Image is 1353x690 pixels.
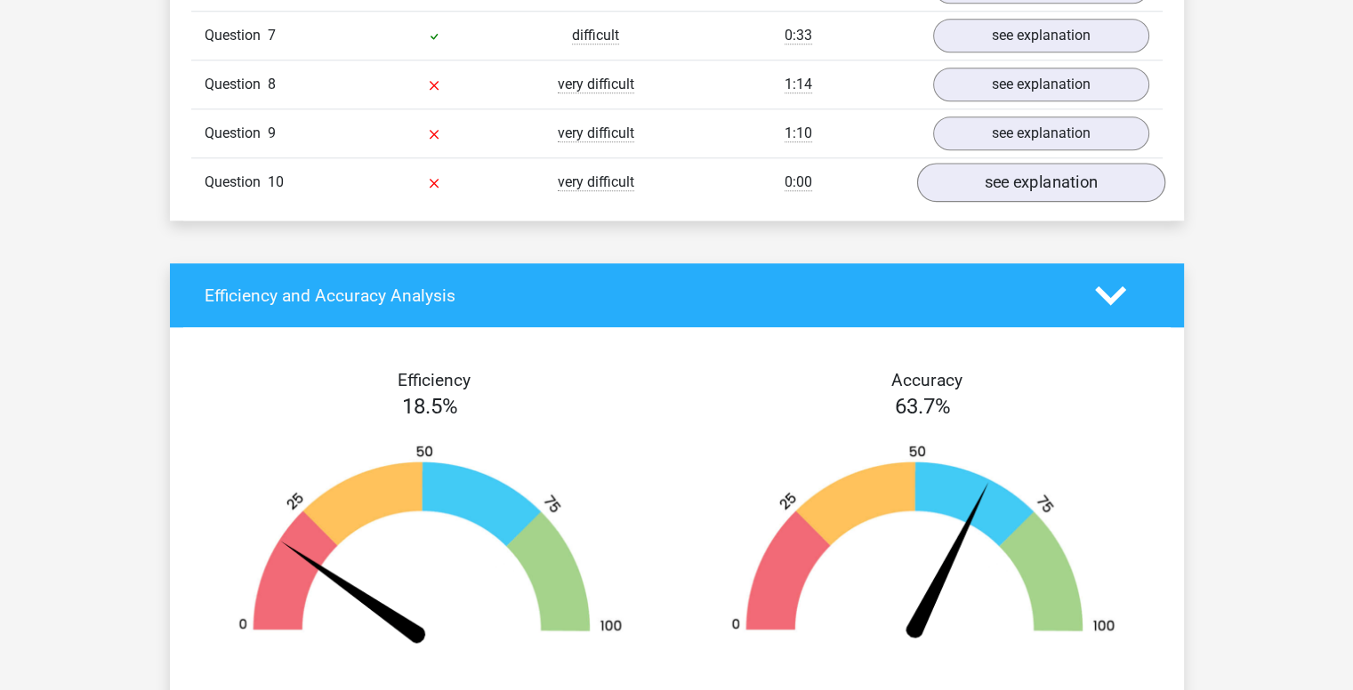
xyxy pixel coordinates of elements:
[785,173,812,191] span: 0:00
[895,394,951,419] span: 63.7%
[933,116,1149,150] a: see explanation
[205,25,268,46] span: Question
[916,163,1164,202] a: see explanation
[933,19,1149,52] a: see explanation
[205,285,1068,306] h4: Efficiency and Accuracy Analysis
[205,74,268,95] span: Question
[558,124,634,142] span: very difficult
[785,124,812,142] span: 1:10
[268,173,284,190] span: 10
[785,76,812,93] span: 1:14
[205,370,664,390] h4: Efficiency
[558,76,634,93] span: very difficult
[205,123,268,144] span: Question
[211,444,650,647] img: 18.8bc0c4b7a8e7.png
[268,124,276,141] span: 9
[205,172,268,193] span: Question
[704,444,1143,647] img: 64.04c39a417a5c.png
[933,68,1149,101] a: see explanation
[558,173,634,191] span: very difficult
[268,27,276,44] span: 7
[402,394,458,419] span: 18.5%
[697,370,1156,390] h4: Accuracy
[268,76,276,92] span: 8
[785,27,812,44] span: 0:33
[572,27,619,44] span: difficult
